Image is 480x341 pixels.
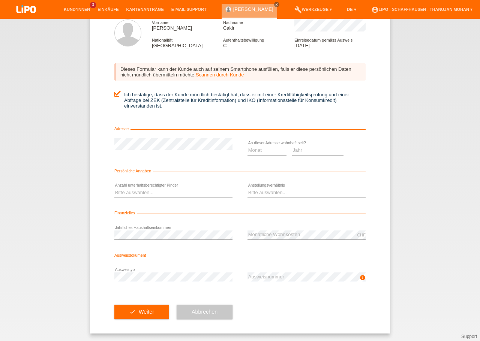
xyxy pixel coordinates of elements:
[192,309,217,315] span: Abbrechen
[196,72,244,78] a: Scannen durch Kunde
[114,127,130,131] span: Adresse
[60,7,94,12] a: Kund*innen
[7,15,45,21] a: LIPO pay
[367,7,476,12] a: account_circleLIPO - Schaffhausen - Thanujan Mohan ▾
[360,277,366,281] a: info
[343,7,360,12] a: DE ▾
[223,37,294,48] div: C
[274,2,279,7] a: close
[114,211,137,215] span: Finanzielles
[294,6,302,13] i: build
[114,63,366,81] div: Dieses Formular kann der Kunde auch auf seinem Smartphone ausfüllen, falls er diese persönlichen ...
[94,7,122,12] a: Einkäufe
[233,6,273,12] a: [PERSON_NAME]
[129,309,135,315] i: check
[461,334,477,339] a: Support
[123,7,168,12] a: Kartenanträge
[114,92,366,109] label: Ich bestätige, dass der Kunde mündlich bestätigt hat, dass er mit einer Kreditfähigkeitsprüfung u...
[223,20,243,25] span: Nachname
[139,309,154,315] span: Weiter
[360,275,366,281] i: info
[114,253,148,257] span: Ausweisdokument
[168,7,210,12] a: E-Mail Support
[291,7,336,12] a: buildWerkzeuge ▾
[114,305,169,319] button: check Weiter
[152,37,223,48] div: [GEOGRAPHIC_DATA]
[223,38,264,42] span: Aufenthaltsbewilligung
[294,37,366,48] div: [DATE]
[152,38,172,42] span: Nationalität
[114,169,153,173] span: Persönliche Angaben
[90,2,96,8] span: 3
[223,19,294,31] div: Cakir
[177,305,232,319] button: Abbrechen
[371,6,379,13] i: account_circle
[152,19,223,31] div: [PERSON_NAME]
[357,233,366,237] div: CHF
[294,38,352,42] span: Einreisedatum gemäss Ausweis
[152,20,168,25] span: Vorname
[275,3,279,6] i: close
